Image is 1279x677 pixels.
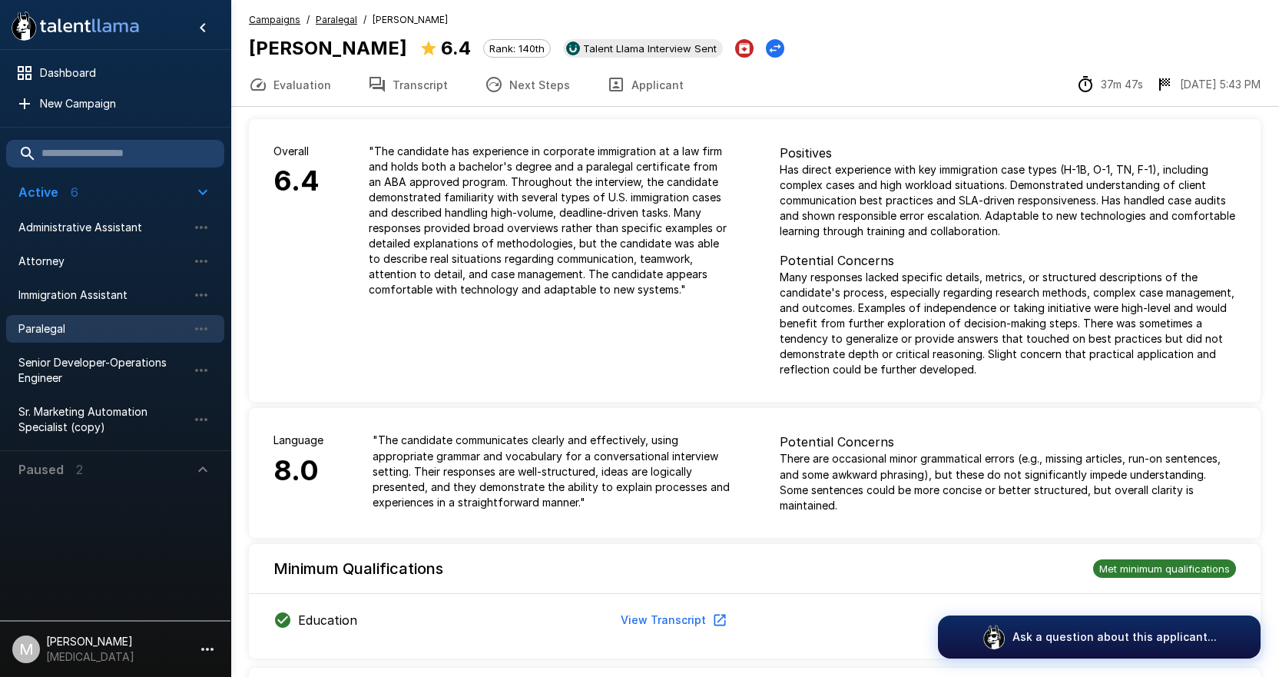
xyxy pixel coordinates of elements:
[363,12,366,28] span: /
[273,449,323,493] h6: 8.0
[588,63,702,106] button: Applicant
[563,39,723,58] div: View profile in UKG
[350,63,466,106] button: Transcript
[1180,77,1261,92] p: [DATE] 5:43 PM
[316,14,357,25] u: Paralegal
[249,37,407,59] b: [PERSON_NAME]
[1076,75,1143,94] div: The time between starting and completing the interview
[780,451,1237,513] p: There are occasional minor grammatical errors (e.g., missing articles, run-on sentences, and some...
[577,42,723,55] span: Talent Llama Interview Sent
[273,159,320,204] h6: 6.4
[298,611,357,629] p: Education
[373,12,448,28] span: [PERSON_NAME]
[780,162,1237,239] p: Has direct experience with key immigration case types (H-1B, O-1, TN, F-1), including complex cas...
[780,270,1237,377] p: Many responses lacked specific details, metrics, or structured descriptions of the candidate's pr...
[982,625,1006,649] img: logo_glasses@2x.png
[273,433,323,448] p: Language
[369,144,731,297] p: " The candidate has experience in corporate immigration at a law firm and holds both a bachelor's...
[230,63,350,106] button: Evaluation
[484,42,550,55] span: Rank: 140th
[766,39,784,58] button: Change Stage
[373,433,731,509] p: " The candidate communicates clearly and effectively, using appropriate grammar and vocabulary fo...
[466,63,588,106] button: Next Steps
[566,41,580,55] img: ukg_logo.jpeg
[1012,629,1217,645] p: Ask a question about this applicant...
[780,144,1237,162] p: Positives
[306,12,310,28] span: /
[780,433,1237,451] p: Potential Concerns
[441,37,471,59] b: 6.4
[273,556,443,581] h6: Minimum Qualifications
[1155,75,1261,94] div: The date and time when the interview was completed
[1101,77,1143,92] p: 37m 47s
[273,144,320,159] p: Overall
[249,14,300,25] u: Campaigns
[1093,563,1236,575] span: Met minimum qualifications
[735,39,754,58] button: Archive Applicant
[780,251,1237,270] p: Potential Concerns
[938,616,1261,659] button: Ask a question about this applicant...
[615,606,731,635] button: View Transcript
